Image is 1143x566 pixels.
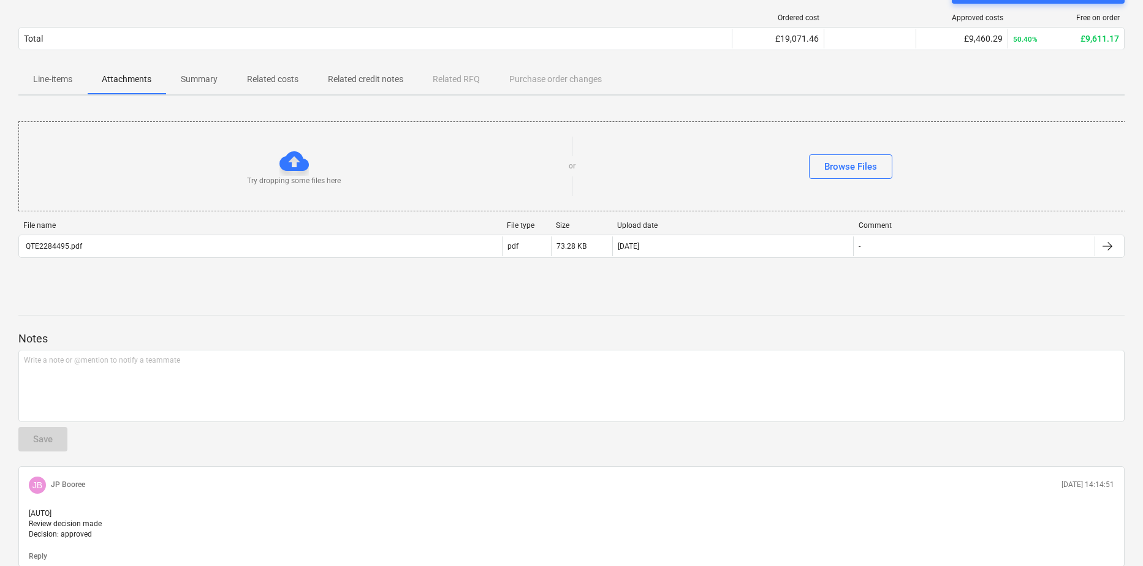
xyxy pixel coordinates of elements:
div: Ordered cost [737,13,819,22]
p: Related costs [247,73,298,86]
div: Size [556,221,607,230]
div: Approved costs [921,13,1003,22]
p: or [569,161,575,172]
div: JP Booree [29,477,46,494]
div: [DATE] [618,242,639,251]
p: Try dropping some files here [247,176,341,186]
div: - [859,242,860,251]
p: Related credit notes [328,73,403,86]
p: Notes [18,331,1125,346]
p: JP Booree [51,480,85,490]
span: [AUTO] Review decision made Decision: approved [29,509,102,538]
div: File name [23,221,497,230]
div: £19,071.46 [737,34,819,43]
p: Line-items [33,73,72,86]
div: File type [507,221,546,230]
div: £9,611.17 [1013,34,1119,43]
div: Comment [859,221,1090,230]
span: JB [32,480,42,490]
button: Browse Files [809,154,892,179]
div: Try dropping some files hereorBrowse Files [18,121,1126,211]
div: pdf [507,242,518,251]
div: Browse Files [824,159,877,175]
div: Free on order [1013,13,1120,22]
p: Summary [181,73,218,86]
small: 50.40% [1013,35,1038,43]
p: Attachments [102,73,151,86]
div: Total [24,34,43,43]
div: £9,460.29 [921,34,1003,43]
div: Upload date [617,221,849,230]
div: QTE2284495.pdf [24,242,82,251]
p: [DATE] 14:14:51 [1061,480,1114,490]
div: 73.28 KB [556,242,587,251]
button: Reply [29,551,47,562]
